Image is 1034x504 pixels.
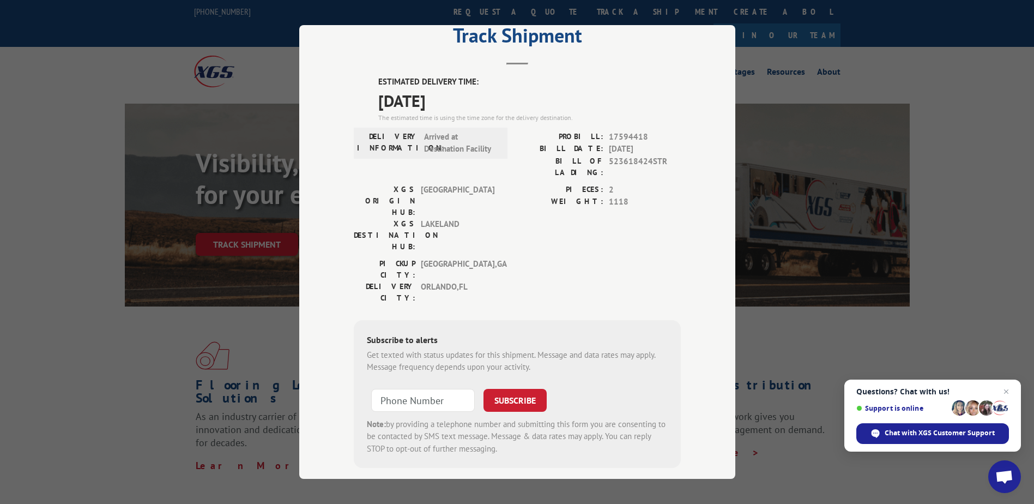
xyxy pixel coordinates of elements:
label: DELIVERY INFORMATION: [357,131,419,155]
span: 2 [609,184,681,196]
label: PIECES: [517,184,603,196]
h2: Track Shipment [354,28,681,49]
span: 17594418 [609,131,681,143]
span: 523618424STR [609,155,681,178]
div: Get texted with status updates for this shipment. Message and data rates may apply. Message frequ... [367,349,668,374]
span: [DATE] [378,88,681,113]
span: [DATE] [609,143,681,155]
label: PICKUP CITY: [354,258,415,281]
div: by providing a telephone number and submitting this form you are consenting to be contacted by SM... [367,418,668,455]
div: Subscribe to alerts [367,333,668,349]
label: DELIVERY CITY: [354,281,415,304]
span: ORLANDO , FL [421,281,494,304]
span: [GEOGRAPHIC_DATA] [421,184,494,218]
span: 1118 [609,196,681,208]
strong: Note: [367,419,386,429]
div: The estimated time is using the time zone for the delivery destination. [378,113,681,123]
label: BILL OF LADING: [517,155,603,178]
label: BILL DATE: [517,143,603,155]
button: SUBSCRIBE [483,389,547,412]
input: Phone Number [371,389,475,412]
a: Open chat [988,460,1021,493]
span: Questions? Chat with us! [856,387,1009,396]
label: XGS ORIGIN HUB: [354,184,415,218]
span: [GEOGRAPHIC_DATA] , GA [421,258,494,281]
span: Support is online [856,404,948,412]
span: Arrived at Destination Facility [424,131,498,155]
span: LAKELAND [421,218,494,253]
label: PROBILL: [517,131,603,143]
label: XGS DESTINATION HUB: [354,218,415,253]
span: Chat with XGS Customer Support [856,423,1009,444]
label: ESTIMATED DELIVERY TIME: [378,76,681,88]
span: Chat with XGS Customer Support [885,428,995,438]
label: WEIGHT: [517,196,603,208]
